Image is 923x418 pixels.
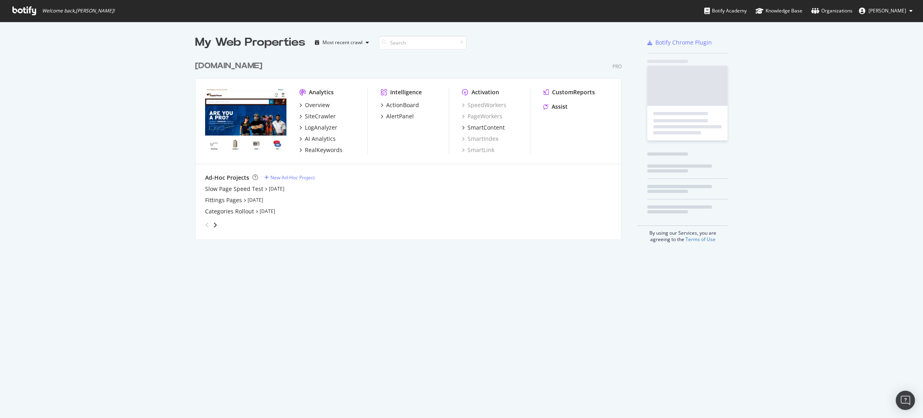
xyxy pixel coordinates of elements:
div: AI Analytics [305,135,336,143]
div: RealKeywords [305,146,343,154]
a: PageWorkers [462,112,502,120]
a: [DOMAIN_NAME] [195,60,266,72]
div: SiteCrawler [305,112,336,120]
div: SmartContent [468,124,505,132]
span: Welcome back, [PERSON_NAME] ! [42,8,115,14]
div: CustomReports [552,88,595,96]
div: Activation [472,88,499,96]
div: grid [195,51,628,239]
a: Botify Chrome Plugin [647,39,712,47]
a: RealKeywords [299,146,343,154]
div: [DOMAIN_NAME] [195,60,262,72]
a: SiteCrawler [299,112,336,120]
div: Botify Chrome Plugin [655,39,712,47]
span: Alejandra Roca [869,7,906,14]
div: ActionBoard [386,101,419,109]
a: LogAnalyzer [299,124,337,132]
a: Slow Page Speed Test [205,185,263,193]
div: Assist [552,103,568,111]
div: Pro [613,63,622,70]
div: LogAnalyzer [305,124,337,132]
div: Overview [305,101,330,109]
a: Overview [299,101,330,109]
a: [DATE] [260,208,275,215]
div: angle-right [212,221,218,229]
a: Fittings Pages [205,196,242,204]
div: Botify Academy [704,7,747,15]
div: Organizations [811,7,852,15]
img: www.supplyhouse.com [205,88,286,153]
div: Intelligence [390,88,422,96]
a: SmartLink [462,146,494,154]
a: [DATE] [269,185,284,192]
a: Terms of Use [685,236,715,243]
div: Most recent crawl [322,40,363,45]
a: SmartContent [462,124,505,132]
a: ActionBoard [381,101,419,109]
div: By using our Services, you are agreeing to the [637,225,728,243]
div: Analytics [309,88,334,96]
a: Assist [543,103,568,111]
a: [DATE] [248,197,263,203]
a: CustomReports [543,88,595,96]
div: Ad-Hoc Projects [205,174,249,182]
a: Categories Rollout [205,207,254,215]
button: Most recent crawl [312,36,372,49]
a: AlertPanel [381,112,414,120]
a: New Ad-Hoc Project [264,174,315,181]
div: New Ad-Hoc Project [270,174,315,181]
a: SpeedWorkers [462,101,506,109]
div: AlertPanel [386,112,414,120]
button: [PERSON_NAME] [852,4,919,17]
div: My Web Properties [195,34,305,51]
input: Search [379,36,467,50]
div: Knowledge Base [756,7,802,15]
div: Open Intercom Messenger [896,391,915,410]
a: SmartIndex [462,135,498,143]
div: angle-left [202,219,212,231]
a: AI Analytics [299,135,336,143]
